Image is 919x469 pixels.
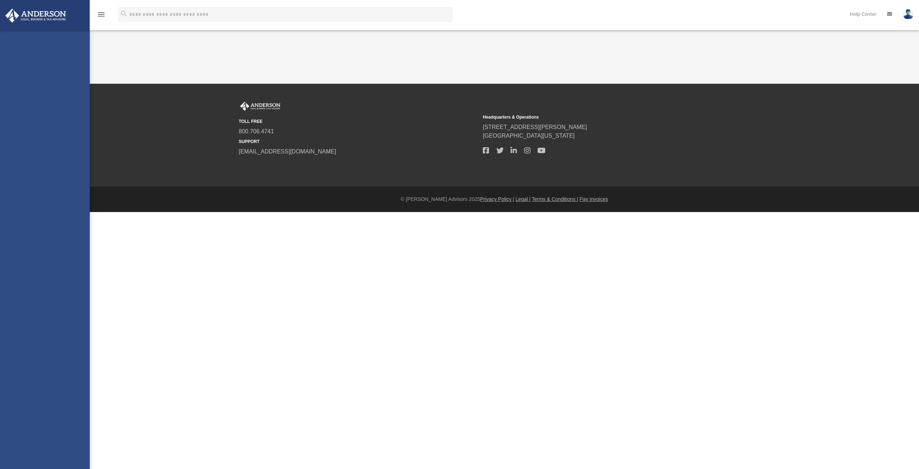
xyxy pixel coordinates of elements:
i: search [120,10,128,18]
div: © [PERSON_NAME] Advisors 2025 [90,196,919,203]
img: User Pic [903,9,914,19]
a: menu [97,14,106,19]
img: Anderson Advisors Platinum Portal [239,102,282,111]
a: Pay Invoices [579,196,608,202]
small: Headquarters & Operations [483,114,722,120]
a: [EMAIL_ADDRESS][DOMAIN_NAME] [239,148,336,155]
a: [STREET_ADDRESS][PERSON_NAME] [483,124,587,130]
a: 800.706.4741 [239,128,274,134]
a: [GEOGRAPHIC_DATA][US_STATE] [483,133,575,139]
small: SUPPORT [239,138,478,145]
a: Terms & Conditions | [532,196,578,202]
small: TOLL FREE [239,118,478,125]
a: Legal | [516,196,531,202]
img: Anderson Advisors Platinum Portal [3,9,68,23]
a: Privacy Policy | [480,196,514,202]
i: menu [97,10,106,19]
